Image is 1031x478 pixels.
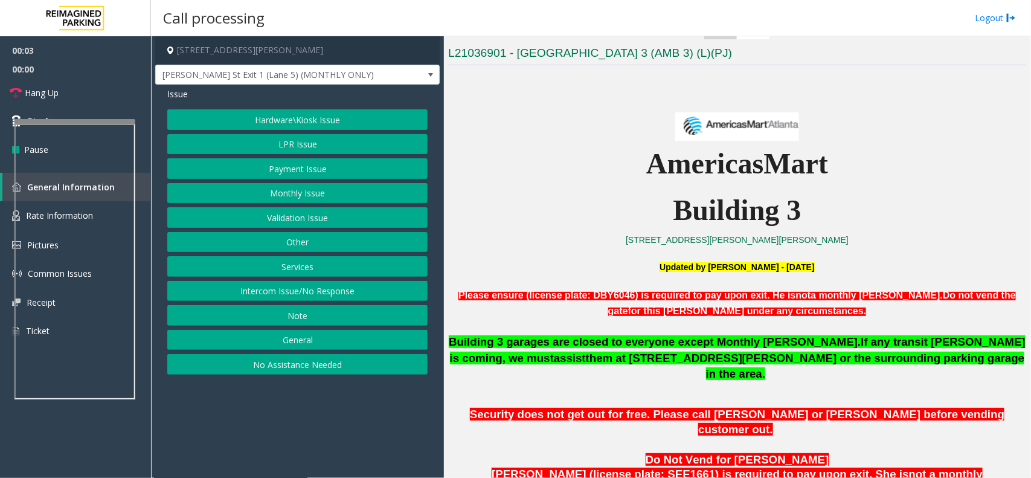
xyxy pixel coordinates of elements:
img: 1e4c05cc1fe44dd4a83f933b26cf0698.jpg [675,112,799,141]
span: not [796,290,811,300]
button: Note [167,305,428,326]
img: 'icon' [12,269,22,279]
span: Dtmf [27,115,48,128]
h4: [STREET_ADDRESS][PERSON_NAME] [155,36,440,65]
h3: Call processing [157,3,271,33]
button: Payment Issue [167,158,428,179]
span: Please ensure (license plate: DBY6046) is required to pay upon exit. He is [458,290,795,300]
img: 'icon' [12,182,21,192]
b: Do Not Vend for [PERSON_NAME] [646,453,829,466]
span: Do not vend the gate [608,290,1016,316]
span: Security does not get out for free. Please call [PERSON_NAME] or [PERSON_NAME] before vending cus... [470,408,1004,436]
button: No Assistance Needed [167,354,428,375]
button: Other [167,232,428,253]
span: If any transit [PERSON_NAME] is coming, we must [450,335,1026,364]
a: General Information [2,173,151,201]
img: 'icon' [12,326,20,337]
a: [STREET_ADDRESS][PERSON_NAME][PERSON_NAME] [626,235,849,245]
img: 'icon' [12,210,20,221]
button: LPR Issue [167,134,428,155]
h3: L21036901 - [GEOGRAPHIC_DATA] 3 (AMB 3) (L)(PJ) [448,45,1026,65]
img: 'icon' [12,299,21,306]
font: Updated by [PERSON_NAME] - [DATE] [660,262,814,272]
button: Intercom Issue/No Response [167,281,428,302]
button: Services [167,256,428,277]
span: for this [PERSON_NAME] under any circumstances. [628,306,867,316]
span: Hang Up [25,86,59,99]
span: Issue [167,88,188,100]
img: logout [1006,11,1016,24]
button: Hardware\Kiosk Issue [167,109,428,130]
span: a monthly [PERSON_NAME]. [811,290,943,300]
button: Monthly Issue [167,183,428,204]
span: them at [STREET_ADDRESS][PERSON_NAME] or the surrounding parking garage in the area. [586,352,1025,381]
span: Building 3 garages are closed to everyone except Monthly [PERSON_NAME]. [449,335,861,348]
button: General [167,330,428,350]
img: 'icon' [12,241,21,249]
span: assist [554,352,586,364]
span: [PERSON_NAME] St Exit 1 (Lane 5) (MONTHLY ONLY) [156,65,382,85]
a: Logout [975,11,1016,24]
span: AmericasMart [646,147,828,179]
span: Building 3 [673,194,801,226]
button: Validation Issue [167,207,428,228]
